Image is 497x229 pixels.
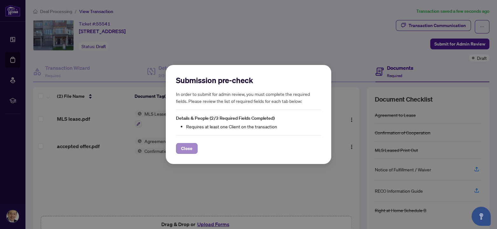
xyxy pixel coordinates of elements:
[176,75,321,85] h2: Submission pre-check
[186,123,321,130] li: Requires at least one Client on the transaction
[472,207,491,226] button: Open asap
[176,143,198,154] button: Close
[176,90,321,104] h5: In order to submit for admin review, you must complete the required fields. Please review the lis...
[181,143,192,154] span: Close
[176,115,275,121] span: Details & People (2/3 Required Fields Completed)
